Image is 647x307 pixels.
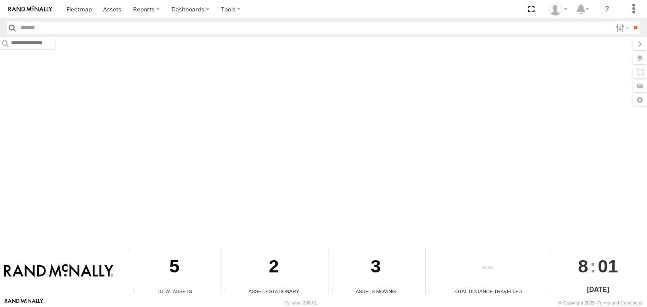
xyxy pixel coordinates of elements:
div: Version: 308.01 [285,300,317,305]
label: Search Filter Options [612,22,631,34]
div: Assets Stationary [222,288,326,295]
i: ? [600,3,614,16]
label: Map Settings [633,94,647,106]
div: Total number of Enabled Assets [130,288,143,295]
span: 01 [598,248,618,284]
div: Total number of assets current stationary. [222,288,235,295]
img: rand-logo.svg [8,6,52,12]
div: Total Distance Travelled [426,288,549,295]
a: Visit our Website [5,299,43,307]
img: Rand McNally [4,264,113,278]
div: Total distance travelled by all assets within specified date range and applied filters [426,288,438,295]
div: [DATE] [552,285,644,295]
div: Grainge Ryall [546,3,570,16]
div: 5 [130,248,219,288]
span: 8 [578,248,588,284]
div: Total number of assets current in transit. [329,288,342,295]
div: © Copyright 2025 - [559,300,642,305]
div: : [552,248,644,284]
div: 3 [329,248,422,288]
div: Assets Moving [329,288,422,295]
a: Terms and Conditions [598,300,642,305]
div: 2 [222,248,326,288]
div: Total Assets [130,288,219,295]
